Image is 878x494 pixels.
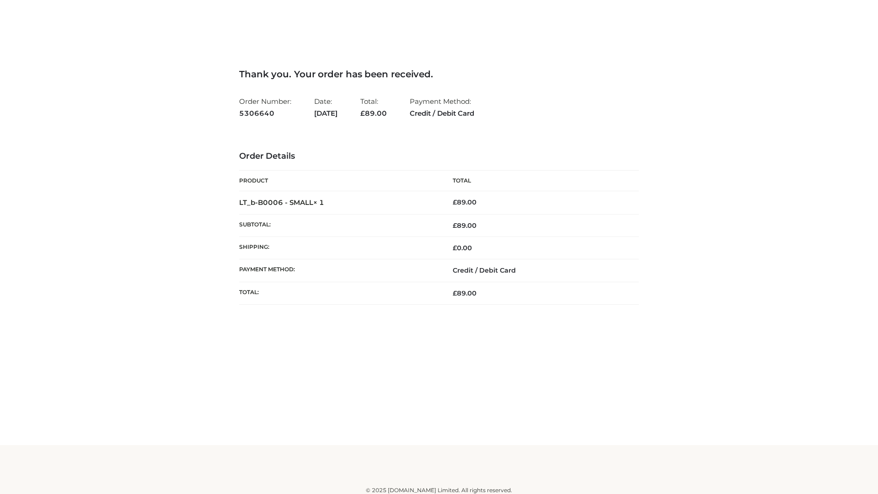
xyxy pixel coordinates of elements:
span: £ [453,198,457,206]
li: Order Number: [239,93,291,121]
td: Credit / Debit Card [439,259,639,282]
span: 89.00 [453,221,476,230]
th: Product [239,171,439,191]
strong: × 1 [313,198,324,207]
th: Payment method: [239,259,439,282]
strong: [DATE] [314,107,337,119]
bdi: 89.00 [453,198,476,206]
th: Total [439,171,639,191]
span: £ [453,221,457,230]
span: £ [360,109,365,118]
h3: Thank you. Your order has been received. [239,69,639,80]
span: 89.00 [453,289,476,297]
h3: Order Details [239,151,639,161]
bdi: 0.00 [453,244,472,252]
li: Payment Method: [410,93,474,121]
span: £ [453,244,457,252]
strong: LT_b-B0006 - SMALL [239,198,324,207]
span: 89.00 [360,109,387,118]
th: Subtotal: [239,214,439,236]
li: Total: [360,93,387,121]
th: Shipping: [239,237,439,259]
th: Total: [239,282,439,304]
strong: Credit / Debit Card [410,107,474,119]
span: £ [453,289,457,297]
li: Date: [314,93,337,121]
strong: 5306640 [239,107,291,119]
